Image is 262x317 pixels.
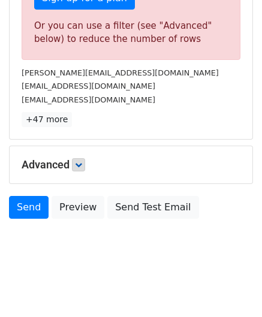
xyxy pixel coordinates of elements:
small: [EMAIL_ADDRESS][DOMAIN_NAME] [22,95,155,104]
div: Or you can use a filter (see "Advanced" below) to reduce the number of rows [34,19,228,46]
a: Preview [52,196,104,219]
a: Send Test Email [107,196,198,219]
small: [PERSON_NAME][EMAIL_ADDRESS][DOMAIN_NAME] [22,68,219,77]
a: +47 more [22,112,72,127]
h5: Advanced [22,158,240,171]
small: [EMAIL_ADDRESS][DOMAIN_NAME] [22,81,155,90]
iframe: Chat Widget [202,259,262,317]
a: Send [9,196,49,219]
